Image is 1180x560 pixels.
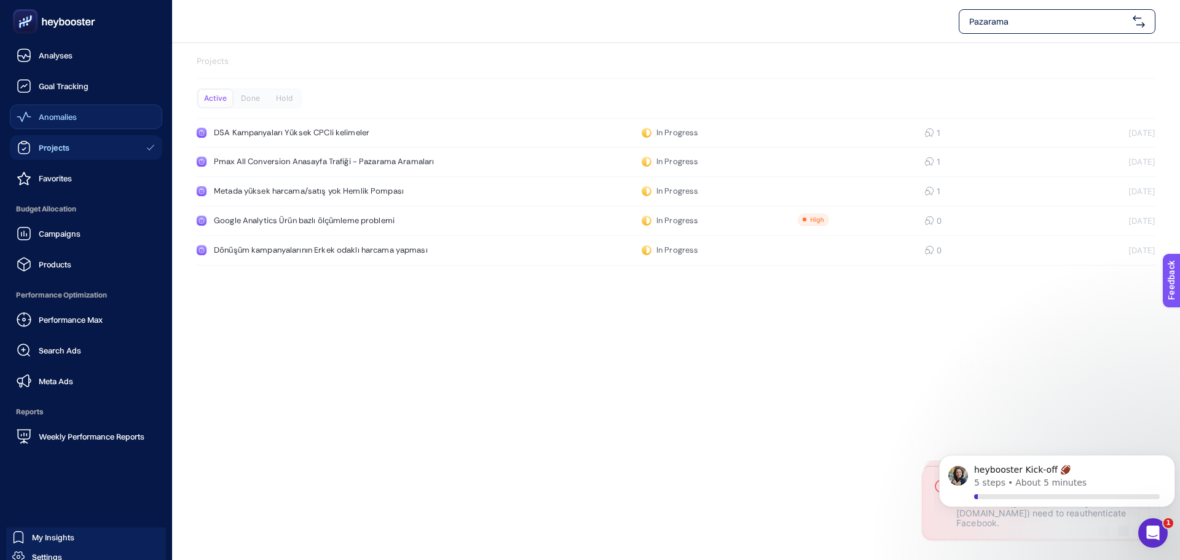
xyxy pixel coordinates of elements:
div: [DATE] [1069,216,1155,226]
div: [DATE] [1069,157,1155,167]
a: Pmax All Conversion Anasayfa Trafiği - Pazarama AramalarıIn Progress1[DATE] [197,148,1155,177]
div: In Progress [642,186,698,196]
span: Meta Ads [39,376,73,386]
span: 1 [1163,518,1173,528]
div: Active [199,90,232,107]
span: Performance Optimization [10,283,162,307]
div: [DATE] [1069,128,1155,138]
a: Performance Max [10,307,162,332]
iframe: Intercom notifications message [934,441,1180,527]
div: 1 [924,157,935,167]
span: Weekly Performance Reports [39,432,144,441]
div: Metada yüksek harcama/satış yok Hemlik Pompası [214,186,498,196]
div: Pmax All Conversion Anasayfa Trafiği - Pazarama Aramaları [214,157,498,167]
a: Dönüşüm kampanyalarının Erkek odaklı harcama yapmasıIn Progress0[DATE] [197,236,1155,266]
span: Budget Allocation [10,197,162,221]
a: Google Analytics Ürün bazlı ölçümleme problemiIn Progress0[DATE] [197,207,1155,236]
p: Projects [197,55,1155,68]
div: In Progress [642,216,698,226]
span: Reports [10,400,162,424]
span: Analyses [39,50,73,60]
div: 0 [924,216,935,226]
a: Meta Ads [10,369,162,393]
div: 1 [924,186,935,196]
span: My Insights [32,532,74,542]
a: Analyses [10,43,162,68]
a: Favorites [10,166,162,191]
a: Anomalies [10,105,162,129]
span: Campaigns [39,229,81,239]
div: 0 [924,245,935,255]
div: In Progress [642,157,698,167]
a: My Insights [6,527,166,547]
div: Google Analytics Ürün bazlı ölçümleme problemi [214,216,498,226]
span: Performance Max [39,315,103,325]
span: Favorites [39,173,72,183]
span: Search Ads [39,345,81,355]
span: Goal Tracking [39,81,88,91]
div: [DATE] [1069,245,1155,255]
div: 1 [924,128,935,138]
a: Campaigns [10,221,162,246]
a: Projects [10,135,162,160]
span: Products [39,259,71,269]
div: [DATE] [1069,186,1155,196]
span: Pazarama [969,15,1128,28]
div: Done [234,90,267,107]
div: In Progress [642,245,698,255]
span: Feedback [7,4,47,14]
a: Search Ads [10,338,162,363]
a: Goal Tracking [10,74,162,98]
a: Metada yüksek harcama/satış yok Hemlik PompasıIn Progress1[DATE] [197,177,1155,207]
div: Hold [267,90,301,107]
div: DSA Kampanyaları Yüksek CPCli kelimeler [214,128,498,138]
div: Dönüşüm kampanyalarının Erkek odaklı harcama yapması [214,245,498,255]
span: Anomalies [39,112,77,122]
div: In Progress [642,128,698,138]
a: DSA Kampanyaları Yüksek CPCli kelimelerIn Progress1[DATE] [197,118,1155,148]
a: Products [10,252,162,277]
img: svg%3e [1133,15,1145,28]
a: Weekly Performance Reports [10,424,162,449]
iframe: Intercom live chat [1138,518,1168,548]
span: Projects [39,143,69,152]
